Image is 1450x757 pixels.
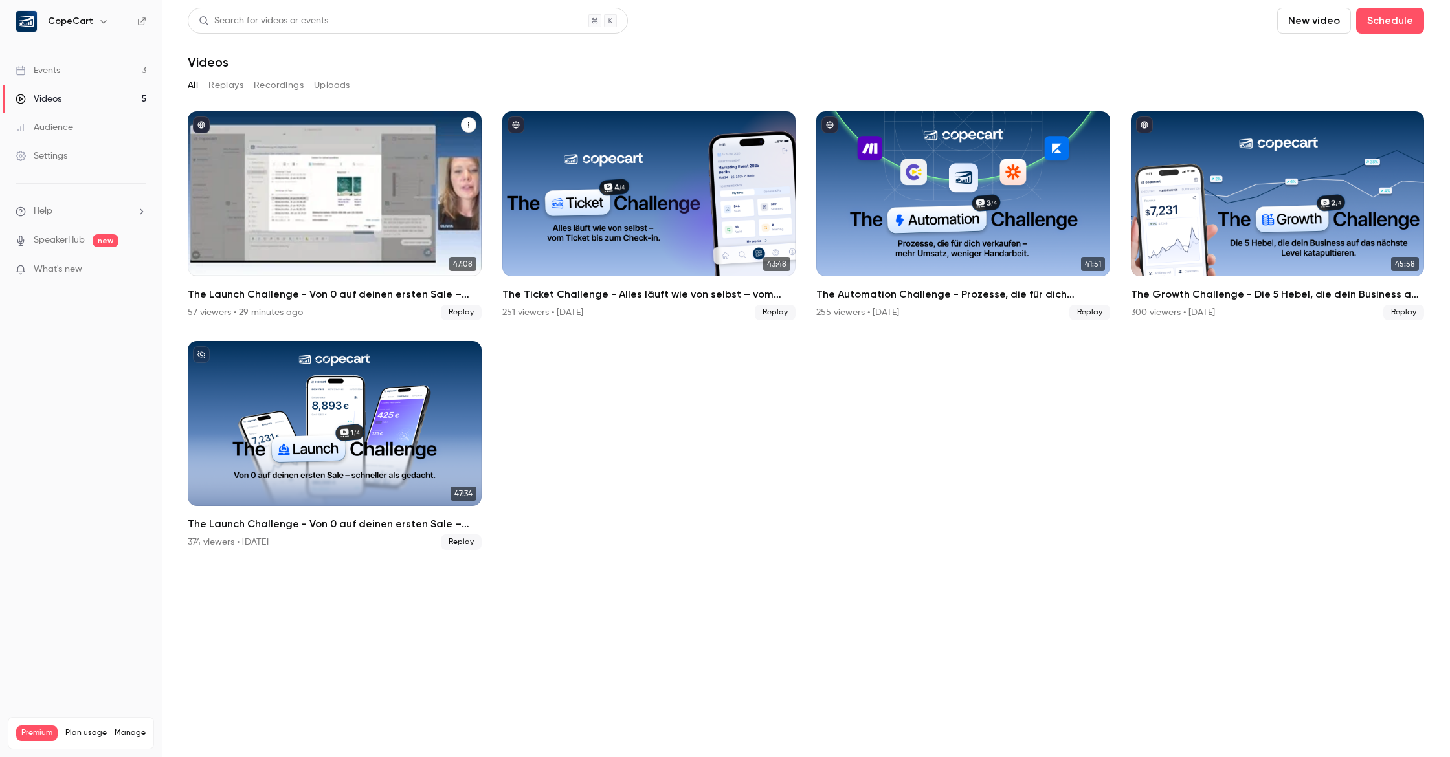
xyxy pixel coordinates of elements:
[188,111,1424,550] ul: Videos
[188,54,229,70] h1: Videos
[16,121,73,134] div: Audience
[502,306,583,319] div: 251 viewers • [DATE]
[188,516,482,532] h2: The Launch Challenge - Von 0 auf deinen ersten Sale – schneller als gedacht
[816,287,1110,302] h2: The Automation Challenge - Prozesse, die für dich verkaufen – mehr Umsatz, weniger Handarbeit
[1131,306,1215,319] div: 300 viewers • [DATE]
[451,487,476,501] span: 47:34
[34,204,52,218] span: Help
[763,257,790,271] span: 43:48
[188,8,1424,749] section: Videos
[48,15,93,28] h6: CopeCart
[199,14,328,28] div: Search for videos or events
[254,75,304,96] button: Recordings
[1136,116,1153,133] button: published
[314,75,350,96] button: Uploads
[1391,257,1419,271] span: 45:58
[16,64,60,77] div: Events
[755,305,796,320] span: Replay
[449,257,476,271] span: 47:08
[1081,257,1105,271] span: 41:51
[1069,305,1110,320] span: Replay
[1131,287,1425,302] h2: The Growth Challenge - Die 5 Hebel, die dein Business auf das nächste Level katapultieren
[816,111,1110,320] a: 41:51The Automation Challenge - Prozesse, die für dich verkaufen – mehr Umsatz, weniger Handarbei...
[16,725,58,741] span: Premium
[441,534,482,550] span: Replay
[1131,111,1425,320] li: The Growth Challenge - Die 5 Hebel, die dein Business auf das nächste Level katapultieren
[1131,111,1425,320] a: 45:58The Growth Challenge - Die 5 Hebel, die dein Business auf das nächste Level katapultieren300...
[193,346,210,363] button: unpublished
[816,111,1110,320] li: The Automation Challenge - Prozesse, die für dich verkaufen – mehr Umsatz, weniger Handarbeit
[208,75,243,96] button: Replays
[34,263,82,276] span: What's new
[193,116,210,133] button: published
[188,306,303,319] div: 57 viewers • 29 minutes ago
[188,536,269,549] div: 374 viewers • [DATE]
[16,93,61,105] div: Videos
[16,204,146,218] li: help-dropdown-opener
[502,111,796,320] a: 43:48The Ticket Challenge - Alles läuft wie von selbst – vom Ticket bis zum Check-in251 viewers •...
[1383,305,1424,320] span: Replay
[1277,8,1351,34] button: New video
[65,728,107,738] span: Plan usage
[93,234,118,247] span: new
[188,287,482,302] h2: The Launch Challenge - Von 0 auf deinen ersten Sale – schneller als gedacht
[16,149,67,162] div: Settings
[188,111,482,320] li: The Launch Challenge - Von 0 auf deinen ersten Sale – schneller als gedacht
[34,234,85,247] a: SpeakerHub
[188,111,482,320] a: 47:08The Launch Challenge - Von 0 auf deinen ersten Sale – schneller als gedacht57 viewers • 29 m...
[441,305,482,320] span: Replay
[821,116,838,133] button: published
[507,116,524,133] button: published
[115,728,146,738] a: Manage
[188,341,482,550] a: 47:34The Launch Challenge - Von 0 auf deinen ersten Sale – schneller als gedacht374 viewers • [DA...
[131,264,146,276] iframe: Noticeable Trigger
[16,11,37,32] img: CopeCart
[188,341,482,550] li: The Launch Challenge - Von 0 auf deinen ersten Sale – schneller als gedacht
[188,75,198,96] button: All
[816,306,899,319] div: 255 viewers • [DATE]
[1356,8,1424,34] button: Schedule
[502,111,796,320] li: The Ticket Challenge - Alles läuft wie von selbst – vom Ticket bis zum Check-in
[502,287,796,302] h2: The Ticket Challenge - Alles läuft wie von selbst – vom Ticket bis zum Check-in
